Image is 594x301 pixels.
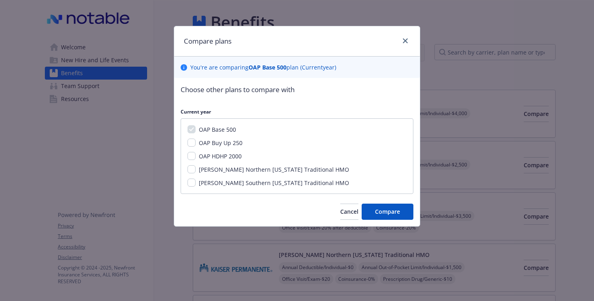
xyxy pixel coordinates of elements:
[375,208,400,215] span: Compare
[184,36,232,46] h1: Compare plans
[199,126,236,133] span: OAP Base 500
[199,152,242,160] span: OAP HDHP 2000
[249,63,286,71] b: OAP Base 500
[199,179,349,187] span: [PERSON_NAME] Southern [US_STATE] Traditional HMO
[199,139,242,147] span: OAP Buy Up 250
[340,208,358,215] span: Cancel
[181,84,413,95] p: Choose other plans to compare with
[190,63,336,72] p: You ' re are comparing plan ( Current year)
[181,108,413,115] p: Current year
[340,204,358,220] button: Cancel
[362,204,413,220] button: Compare
[199,166,349,173] span: [PERSON_NAME] Northern [US_STATE] Traditional HMO
[400,36,410,46] a: close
